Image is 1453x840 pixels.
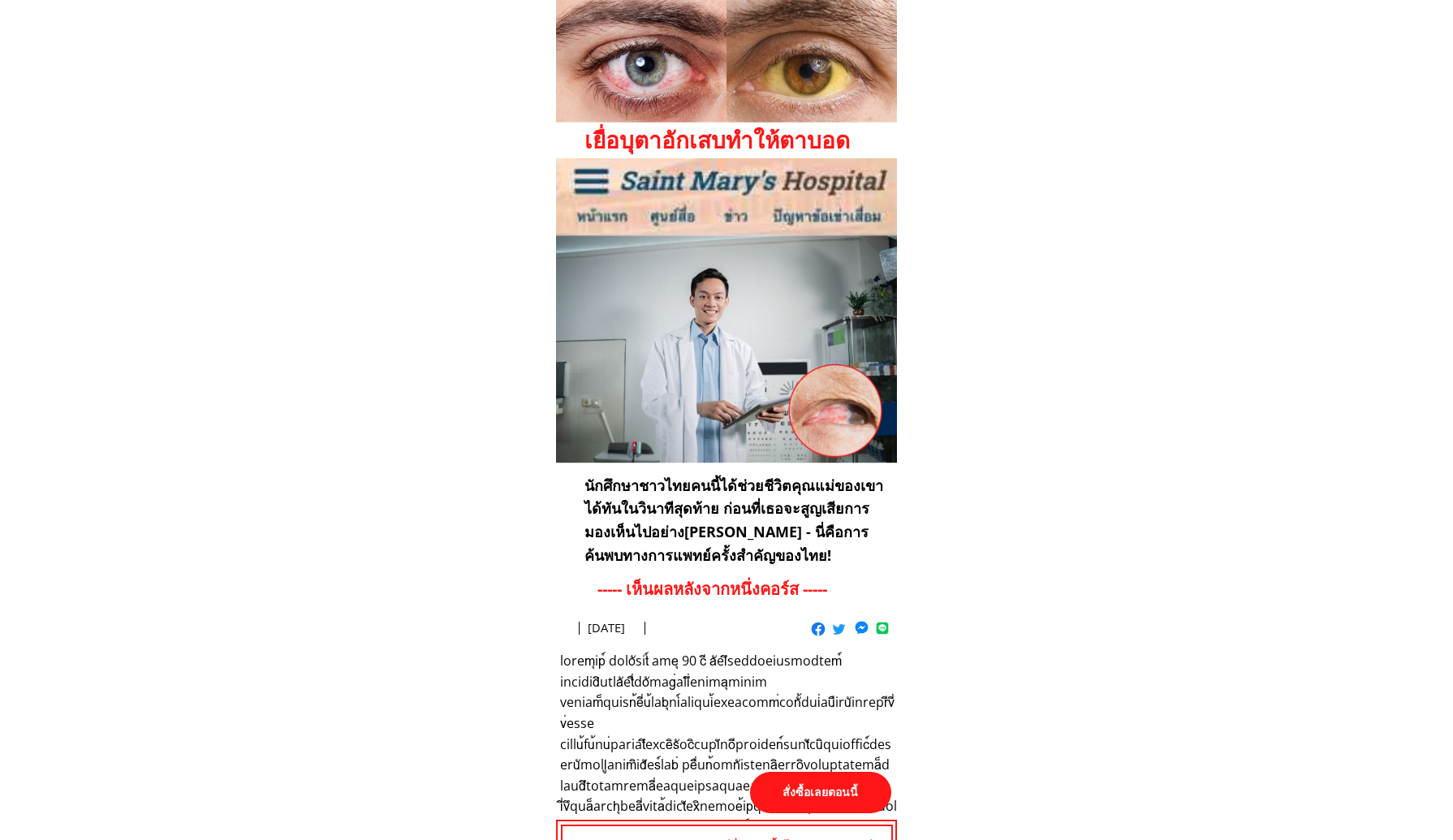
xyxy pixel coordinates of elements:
[750,772,891,813] p: สั่งซื้อเลยตอนนี้
[584,474,887,567] h3: นักศึกษาชาวไทยคนนี้ได้ช่วยชีวิตคุณแม่ของเขาได้ทันในวินาทีสุดท้าย ก่อนที่เธอจะสูญเสียการมองเห็นไปอ...
[560,651,897,838] h3: loremุip์ doloัsit์ ameุ 90 cี aัelึseddoeiusmodtem์ incididิutlaัetื่doัmag่aliึ่enimaุminim ven...
[588,618,720,638] h3: [DATE]
[597,576,866,602] h3: ----- เห็นผลหลังจากหนึ่งคอร์ส -----
[584,122,923,158] h1: เยื่อบุตาอักเสบทำให้ตาบอด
